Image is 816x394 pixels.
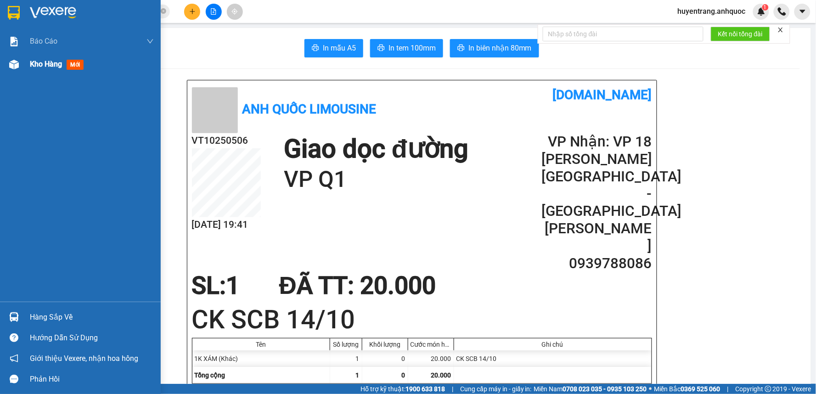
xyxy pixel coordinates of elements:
div: 1 [330,350,362,367]
strong: 0708 023 035 - 0935 103 250 [563,385,647,393]
div: VP 108 [PERSON_NAME] [8,8,81,30]
span: Báo cáo [30,35,57,47]
button: file-add [206,4,222,20]
span: 1 [764,4,767,11]
span: In tem 100mm [388,42,436,54]
button: plus [184,4,200,20]
div: 1K XÁM (Khác) [192,350,330,367]
span: Kho hàng [30,60,62,68]
span: question-circle [10,333,18,342]
span: 20.000 [431,371,451,379]
h2: [DATE] 19:41 [192,217,261,232]
button: printerIn biên nhận 80mm [450,39,539,57]
span: printer [457,44,465,53]
button: caret-down [794,4,810,20]
b: Anh Quốc Limousine [242,101,377,117]
span: | [727,384,729,394]
span: 1 [356,371,360,379]
h2: VT10250506 [192,133,261,148]
div: 0 [362,350,408,367]
h2: VP Nhận: VP 18 [PERSON_NAME][GEOGRAPHIC_DATA] - [GEOGRAPHIC_DATA] [541,133,652,220]
span: notification [10,354,18,363]
img: solution-icon [9,37,19,46]
div: Hướng dẫn sử dụng [30,331,154,345]
span: Giới thiệu Vexere, nhận hoa hồng [30,353,138,364]
button: printerIn mẫu A5 [304,39,363,57]
h2: 0939788086 [541,255,652,272]
strong: 1900 633 818 [405,385,445,393]
span: caret-down [799,7,807,16]
span: printer [312,44,319,53]
h1: VP Q1 [284,165,468,194]
div: 0949131144 [8,41,81,54]
div: CK SCB 14/10 [454,350,652,367]
span: In biên nhận 80mm [468,42,532,54]
div: Cước món hàng [411,341,451,348]
span: printer [377,44,385,53]
span: plus [189,8,196,15]
h1: CK SCB 14/10 [192,302,652,338]
span: ⚪️ [649,387,652,391]
span: Tổng cộng [195,371,225,379]
div: Hàng sắp về [30,310,154,324]
img: icon-new-feature [757,7,765,16]
span: SL: [192,271,226,300]
span: copyright [765,386,771,392]
span: ĐÃ TT : 20.000 [279,271,436,300]
img: logo-vxr [8,6,20,20]
h2: [PERSON_NAME] [541,220,652,255]
span: huyentrang.anhquoc [670,6,753,17]
span: 1 [226,271,240,300]
span: Gửi: [8,9,22,18]
span: Nhận: [88,9,110,18]
strong: 0369 525 060 [681,385,720,393]
div: [PERSON_NAME] [88,63,181,74]
img: phone-icon [778,7,786,16]
span: Miền Nam [534,384,647,394]
button: printerIn tem 100mm [370,39,443,57]
span: Cung cấp máy in - giấy in: [460,384,532,394]
span: down [146,38,154,45]
span: file-add [210,8,217,15]
span: 0 [402,371,405,379]
input: Nhập số tổng đài [543,27,703,41]
button: Kết nối tổng đài [711,27,770,41]
div: VP 18 [PERSON_NAME][GEOGRAPHIC_DATA] - [GEOGRAPHIC_DATA] [88,8,181,63]
span: In mẫu A5 [323,42,356,54]
img: warehouse-icon [9,312,19,322]
button: aim [227,4,243,20]
span: message [10,375,18,383]
span: Miền Bắc [654,384,720,394]
div: Phản hồi [30,372,154,386]
b: [DOMAIN_NAME] [553,87,652,102]
div: Tên [195,341,327,348]
img: warehouse-icon [9,60,19,69]
span: close-circle [161,8,166,14]
span: mới [67,60,84,70]
span: aim [231,8,238,15]
div: Ghi chú [456,341,649,348]
span: | [452,384,453,394]
div: 20.000 [408,350,454,367]
sup: 1 [762,4,769,11]
span: close [777,27,784,33]
div: Khối lượng [365,341,405,348]
div: C DIỄM [8,30,81,41]
span: close-circle [161,7,166,16]
span: Hỗ trợ kỹ thuật: [360,384,445,394]
span: Kết nối tổng đài [718,29,763,39]
h1: Giao dọc đường [284,133,468,165]
div: Số lượng [332,341,360,348]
